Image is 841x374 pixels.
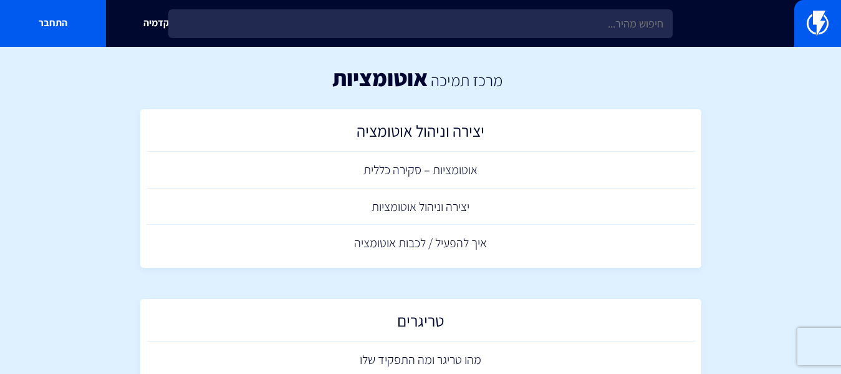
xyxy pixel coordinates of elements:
[147,189,695,225] a: יצירה וניהול אוטומציות
[147,305,695,342] a: טריגרים
[147,116,695,152] a: יצירה וניהול אוטומציה
[153,122,689,146] h2: יצירה וניהול אוטומציה
[168,9,673,38] input: חיפוש מהיר...
[147,225,695,262] a: איך להפעיל / לכבות אוטומציה
[147,152,695,189] a: אוטומציות – סקירה כללית
[431,69,502,91] a: מרכז תמיכה
[153,312,689,336] h2: טריגרים
[332,66,428,91] h1: אוטומציות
